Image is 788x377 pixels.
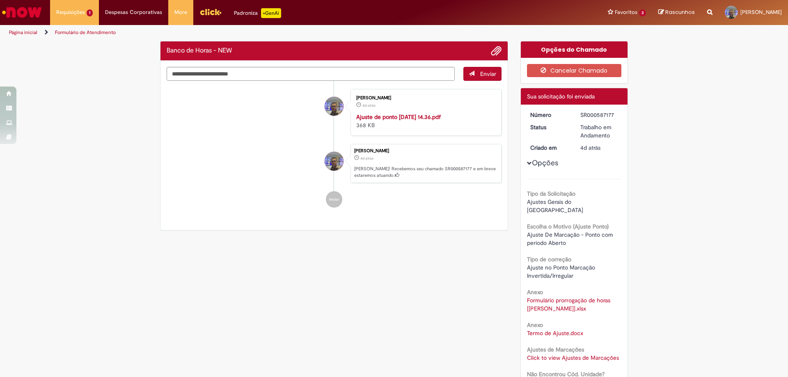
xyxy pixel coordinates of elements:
ul: Histórico de tíquete [167,81,502,216]
button: Cancelar Chamado [527,64,622,77]
span: Ajustes Gerais do [GEOGRAPHIC_DATA] [527,198,583,214]
b: Anexo [527,321,543,329]
textarea: Digite sua mensagem aqui... [167,67,455,81]
dt: Número [524,111,575,119]
b: Anexo [527,288,543,296]
div: 368 KB [356,113,493,129]
span: Favoritos [615,8,637,16]
h2: Banco de Horas - NEW Histórico de tíquete [167,47,232,55]
ul: Trilhas de página [6,25,519,40]
li: Eucimar Laranjeiras Ferreira [167,144,502,183]
span: Rascunhos [665,8,695,16]
a: Ajuste de ponto [DATE] 14.36.pdf [356,113,441,121]
img: ServiceNow [1,4,43,21]
a: Rascunhos [658,9,695,16]
time: 25/09/2025 14:58:09 [362,103,376,108]
div: [PERSON_NAME] [356,96,493,101]
b: Tipo de correção [527,256,571,263]
span: 3 [639,9,646,16]
span: Ajuste no Ponto Marcação Invertida/Irregular [527,264,597,279]
div: Eucimar Laranjeiras Ferreira [325,97,344,116]
span: Despesas Corporativas [105,8,162,16]
div: 25/09/2025 14:58:26 [580,144,618,152]
span: Sua solicitação foi enviada [527,93,595,100]
span: Enviar [480,70,496,78]
b: Ajustes de Marcações [527,346,584,353]
a: Formulário de Atendimento [55,29,116,36]
a: Click to view Ajustes de Marcações [527,354,619,361]
p: [PERSON_NAME]! Recebemos seu chamado SR000587177 e em breve estaremos atuando. [354,166,497,178]
div: Trabalho em Andamento [580,123,618,139]
p: +GenAi [261,8,281,18]
dt: Criado em [524,144,575,152]
dt: Status [524,123,575,131]
span: 1 [87,9,93,16]
a: Download de Formulário prorrogação de horas [Jornada dobrada].xlsx [527,297,612,312]
span: 4d atrás [362,103,376,108]
div: Opções do Chamado [521,41,628,58]
span: Requisições [56,8,85,16]
a: Página inicial [9,29,37,36]
div: [PERSON_NAME] [354,149,497,153]
span: More [174,8,187,16]
span: Ajuste De Marcação - Ponto com período Aberto [527,231,615,247]
span: [PERSON_NAME] [740,9,782,16]
span: 4d atrás [360,156,373,161]
b: Tipo da Solicitação [527,190,575,197]
time: 25/09/2025 14:58:26 [360,156,373,161]
span: 4d atrás [580,144,600,151]
div: Eucimar Laranjeiras Ferreira [325,152,344,171]
a: Download de Termo de Ajuste.docx [527,329,583,337]
div: Padroniza [234,8,281,18]
button: Adicionar anexos [491,46,502,56]
b: Escolha o Motivo (Ajuste Ponto) [527,223,609,230]
img: click_logo_yellow_360x200.png [199,6,222,18]
button: Enviar [463,67,502,81]
div: SR000587177 [580,111,618,119]
time: 25/09/2025 14:58:26 [580,144,600,151]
